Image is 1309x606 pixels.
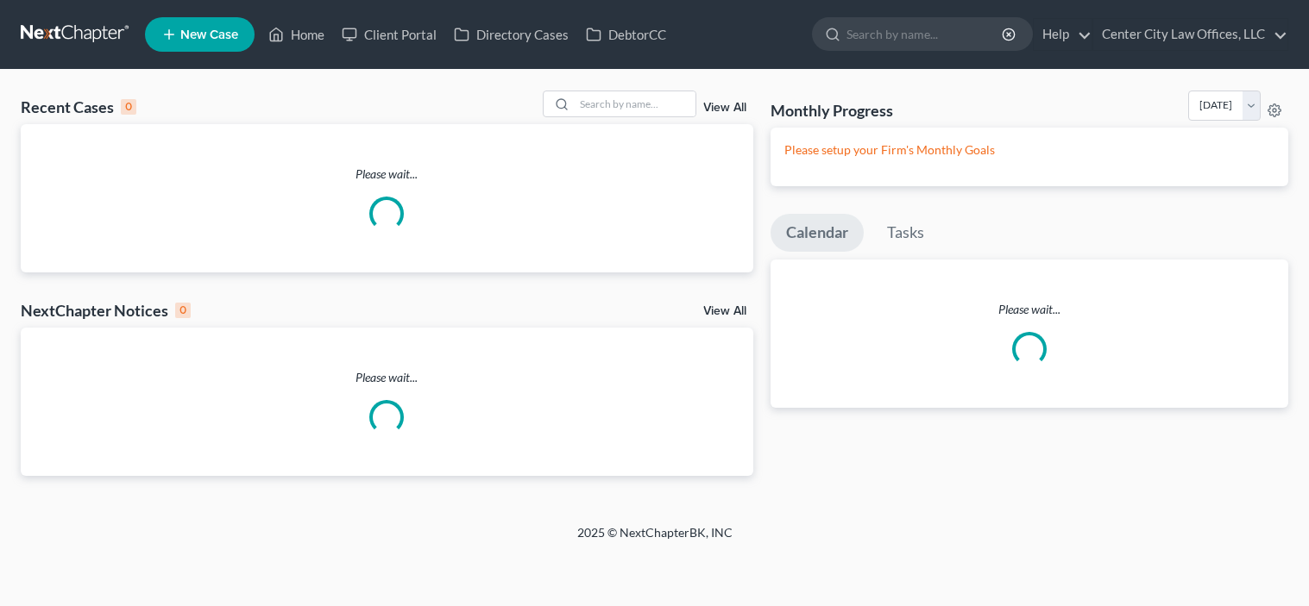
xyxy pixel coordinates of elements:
[180,28,238,41] span: New Case
[1093,19,1287,50] a: Center City Law Offices, LLC
[175,303,191,318] div: 0
[445,19,577,50] a: Directory Cases
[771,214,864,252] a: Calendar
[703,102,746,114] a: View All
[771,301,1288,318] p: Please wait...
[260,19,333,50] a: Home
[784,141,1274,159] p: Please setup your Firm's Monthly Goals
[771,100,893,121] h3: Monthly Progress
[575,91,695,116] input: Search by name...
[577,19,675,50] a: DebtorCC
[1034,19,1092,50] a: Help
[163,524,1147,555] div: 2025 © NextChapterBK, INC
[21,166,753,183] p: Please wait...
[121,99,136,115] div: 0
[21,369,753,386] p: Please wait...
[872,214,940,252] a: Tasks
[846,18,1004,50] input: Search by name...
[333,19,445,50] a: Client Portal
[21,97,136,117] div: Recent Cases
[21,300,191,321] div: NextChapter Notices
[703,305,746,317] a: View All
